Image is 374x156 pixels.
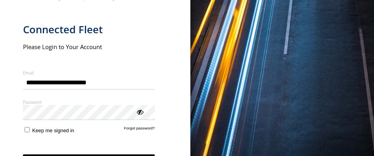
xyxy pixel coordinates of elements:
[23,23,155,36] h1: Connected Fleet
[124,126,155,133] a: Forgot password?
[23,70,155,76] label: Email
[25,127,30,132] input: Keep me signed in
[23,99,155,105] label: Password
[23,43,155,51] h2: Please Login to Your Account
[136,108,144,116] div: ViewPassword
[32,127,74,133] span: Keep me signed in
